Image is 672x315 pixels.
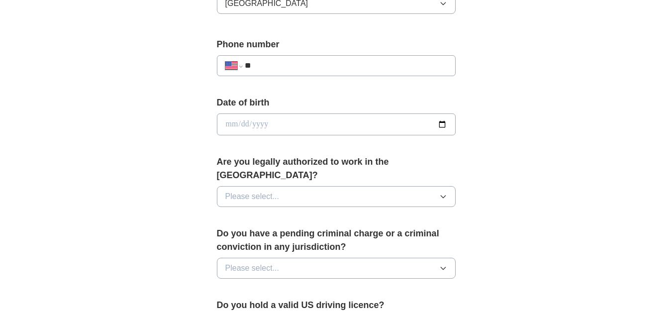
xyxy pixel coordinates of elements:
span: Please select... [225,191,280,203]
label: Do you have a pending criminal charge or a criminal conviction in any jurisdiction? [217,227,456,254]
button: Please select... [217,186,456,207]
label: Phone number [217,38,456,51]
label: Are you legally authorized to work in the [GEOGRAPHIC_DATA]? [217,155,456,182]
button: Please select... [217,258,456,279]
span: Please select... [225,262,280,274]
label: Do you hold a valid US driving licence? [217,299,456,312]
label: Date of birth [217,96,456,109]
